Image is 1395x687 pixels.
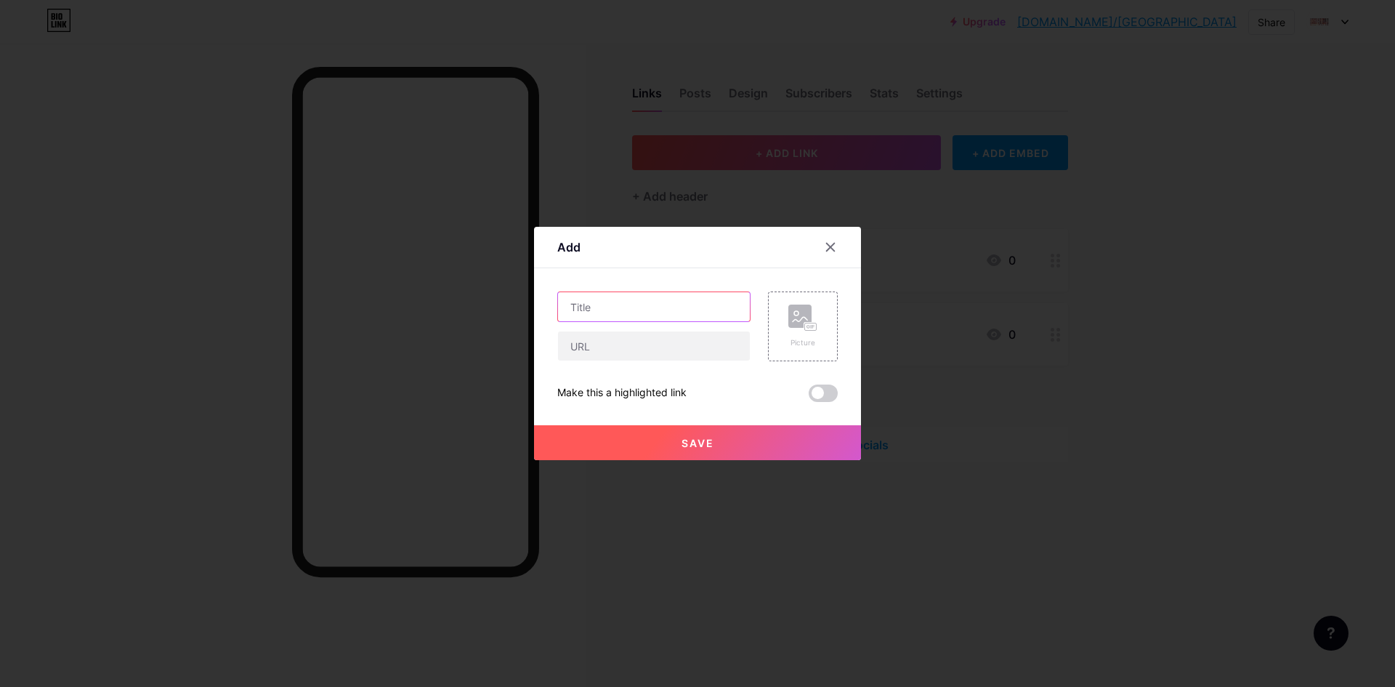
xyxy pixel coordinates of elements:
input: URL [558,332,750,361]
span: Save [682,437,714,449]
input: Title [558,292,750,321]
div: Picture [788,337,817,348]
button: Save [534,425,861,460]
div: Make this a highlighted link [557,385,687,402]
div: Add [557,238,581,256]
